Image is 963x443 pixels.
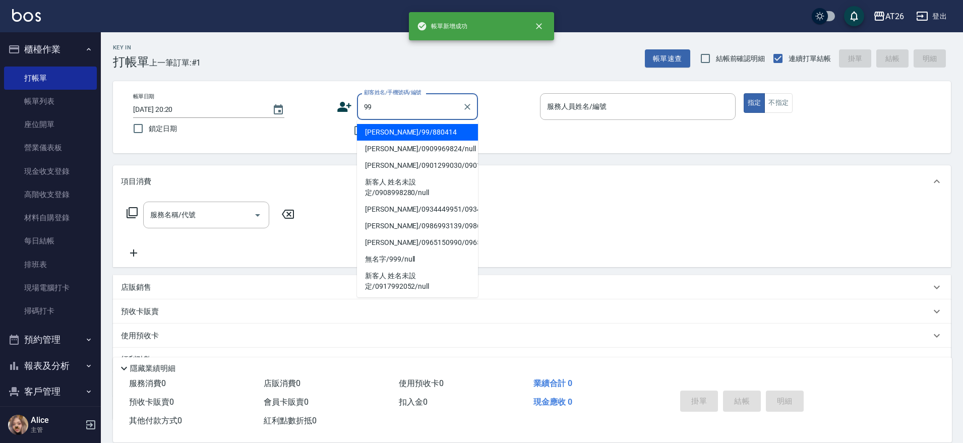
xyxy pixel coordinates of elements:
[844,6,864,26] button: save
[357,234,478,251] li: [PERSON_NAME]/0965150990/0965150990
[121,331,159,341] p: 使用預收卡
[885,10,904,23] div: AT26
[357,124,478,141] li: [PERSON_NAME]/99/880414
[417,21,467,31] span: 帳單新增成功
[533,397,572,407] span: 現金應收 0
[113,299,951,324] div: 預收卡販賣
[266,98,290,122] button: Choose date, selected date is 2025-10-14
[264,378,300,388] span: 店販消費 0
[8,415,28,435] img: Person
[357,174,478,201] li: 新客人 姓名未設定/0908998280/null
[133,93,154,100] label: 帳單日期
[357,201,478,218] li: [PERSON_NAME]/0934449951/0934449951
[4,405,97,431] button: 員工及薪資
[149,123,177,134] span: 鎖定日期
[357,218,478,234] li: [PERSON_NAME]/0986993139/0986993139
[133,101,262,118] input: YYYY/MM/DD hh:mm
[121,282,151,293] p: 店販銷售
[4,136,97,159] a: 營業儀表板
[4,160,97,183] a: 現金收支登錄
[645,49,690,68] button: 帳單速查
[4,67,97,90] a: 打帳單
[31,425,82,434] p: 主管
[113,324,951,348] div: 使用預收卡
[764,93,793,113] button: 不指定
[264,397,309,407] span: 會員卡販賣 0
[264,416,317,425] span: 紅利點數折抵 0
[357,251,478,268] li: 無名字/999/null
[4,327,97,353] button: 預約管理
[129,378,166,388] span: 服務消費 0
[869,6,908,27] button: AT26
[113,165,951,198] div: 項目消費
[912,7,951,26] button: 登出
[121,176,151,187] p: 項目消費
[4,378,97,405] button: 客戶管理
[4,253,97,276] a: 排班表
[4,299,97,323] a: 掃碼打卡
[113,275,951,299] div: 店販銷售
[399,378,444,388] span: 使用預收卡 0
[121,354,186,365] p: 紅利點數
[129,397,174,407] span: 預收卡販賣 0
[716,53,765,64] span: 結帳前確認明細
[399,397,428,407] span: 扣入金 0
[113,55,149,69] h3: 打帳單
[528,15,550,37] button: close
[250,207,266,223] button: Open
[4,353,97,379] button: 報表及分析
[4,229,97,252] a: 每日結帳
[357,141,478,157] li: [PERSON_NAME]/0909969824/null
[460,100,474,114] button: Clear
[4,183,97,206] a: 高階收支登錄
[113,348,951,372] div: 紅利點數換算比率: 1
[533,378,572,388] span: 業績合計 0
[4,113,97,136] a: 座位開單
[357,295,478,322] li: 新客人 姓名未設定/0975416998/null
[4,206,97,229] a: 材料自購登錄
[357,268,478,295] li: 新客人 姓名未設定/0917992052/null
[12,9,41,22] img: Logo
[357,157,478,174] li: [PERSON_NAME]/0901299030/0901299030
[744,93,765,113] button: 指定
[31,415,82,425] h5: Alice
[4,276,97,299] a: 現場電腦打卡
[4,90,97,113] a: 帳單列表
[113,44,149,51] h2: Key In
[4,36,97,62] button: 櫃檯作業
[364,89,422,96] label: 顧客姓名/手機號碼/編號
[789,53,831,64] span: 連續打單結帳
[121,306,159,317] p: 預收卡販賣
[129,416,182,425] span: 其他付款方式 0
[130,363,175,374] p: 隱藏業績明細
[149,56,201,69] span: 上一筆訂單:#1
